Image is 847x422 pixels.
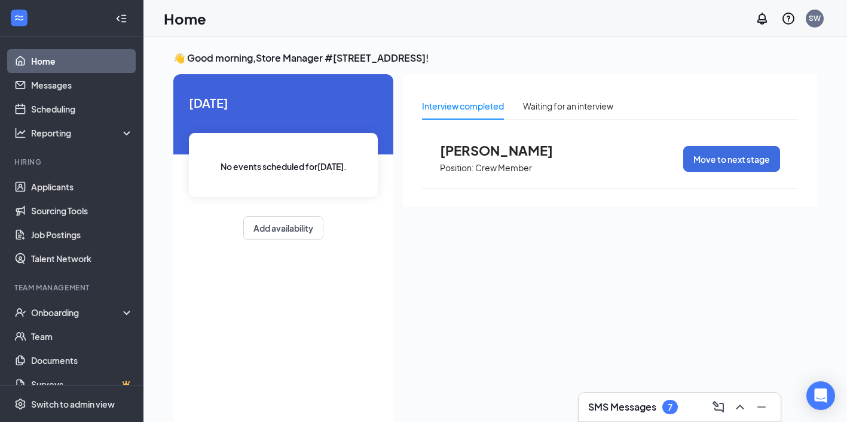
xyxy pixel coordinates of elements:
[754,400,769,414] svg: Minimize
[31,306,123,318] div: Onboarding
[221,160,347,173] span: No events scheduled for [DATE] .
[14,398,26,410] svg: Settings
[115,13,127,25] svg: Collapse
[31,372,133,396] a: SurveysCrown
[31,73,133,97] a: Messages
[752,397,771,417] button: Minimize
[243,216,323,240] button: Add availability
[733,400,747,414] svg: ChevronUp
[709,397,728,417] button: ComposeMessage
[475,162,532,174] p: Crew Member
[31,97,133,121] a: Scheduling
[173,51,817,65] h3: 👋 Good morning, Store Manager #[STREET_ADDRESS] !
[31,348,133,372] a: Documents
[14,127,26,139] svg: Analysis
[189,93,378,112] span: [DATE]
[31,398,115,410] div: Switch to admin view
[711,400,726,414] svg: ComposeMessage
[31,324,133,348] a: Team
[523,99,613,113] div: Waiting for an interview
[14,283,131,293] div: Team Management
[806,381,835,410] div: Open Intercom Messenger
[588,400,656,414] h3: SMS Messages
[781,11,796,26] svg: QuestionInfo
[683,146,780,172] button: Move to next stage
[668,402,672,412] div: 7
[440,142,571,158] span: [PERSON_NAME]
[13,12,25,24] svg: WorkstreamLogo
[14,306,26,318] svg: UserCheck
[730,397,750,417] button: ChevronUp
[809,13,821,23] div: SW
[14,157,131,167] div: Hiring
[440,162,474,174] p: Position:
[31,175,133,199] a: Applicants
[31,247,133,271] a: Talent Network
[164,8,206,29] h1: Home
[422,99,504,113] div: Interview completed
[755,11,769,26] svg: Notifications
[31,49,133,73] a: Home
[31,223,133,247] a: Job Postings
[31,127,134,139] div: Reporting
[31,199,133,223] a: Sourcing Tools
